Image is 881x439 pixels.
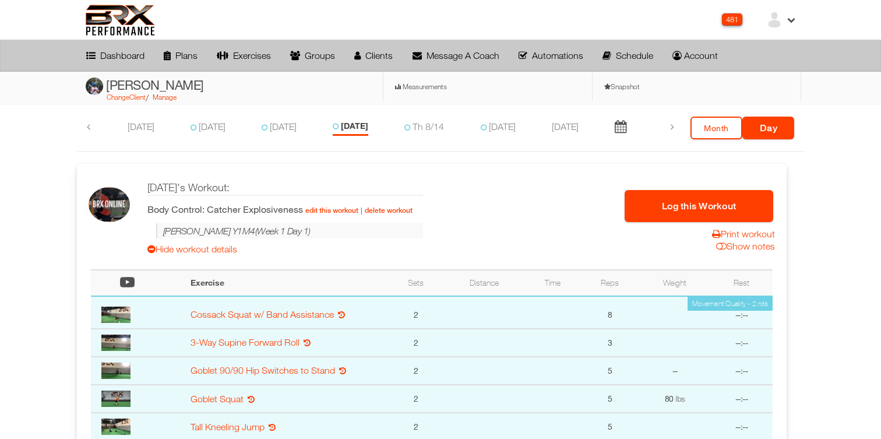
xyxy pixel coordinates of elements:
[409,45,502,66] a: Message A Coach
[147,180,423,196] div: [DATE] 's Workout:
[722,13,742,26] div: 481
[86,91,371,105] div: /
[147,243,423,255] a: Hide workout details
[191,394,244,404] a: Goblet Squat
[156,223,423,238] h5: [PERSON_NAME] Y1M4 ( Week 1 Day 1 )
[107,93,146,101] a: Change Client
[191,337,299,347] a: 3-Way Supine Forward Roll
[361,206,362,215] span: |
[191,309,334,319] a: Cossack Squat w/ Band Assistance
[525,270,580,296] th: Time
[625,190,773,222] button: Log this Workout
[351,45,396,66] a: Clients
[86,83,204,92] a: [PERSON_NAME]
[580,270,640,296] th: Reps
[333,121,368,136] li: [DATE]
[101,363,131,379] img: thumbnail.png
[389,329,443,357] td: 2
[89,187,130,222] img: ios_large.PNG
[389,385,443,413] td: 2
[86,51,145,60] div: Dashboard
[599,45,656,66] a: Schedule
[710,270,773,296] th: Rest
[101,419,131,435] img: thumbnail.png
[443,270,526,296] th: Distance
[580,357,640,385] td: 5
[413,51,499,60] div: Message A Coach
[640,357,710,385] td: --
[519,51,583,60] div: Automations
[389,296,443,329] td: 2
[164,51,198,60] div: Plans
[669,45,721,66] a: Account
[690,117,742,139] a: Month
[552,121,579,132] a: [DATE]
[383,72,592,101] a: Measurements
[305,206,358,215] a: edit this workout
[710,296,773,329] td: --:--
[354,51,393,60] div: Clients
[153,93,177,101] a: Manage
[593,72,801,101] a: Snapshot
[213,45,274,66] a: Exercises
[710,357,773,385] td: --:--
[675,394,685,403] span: lbs
[83,45,147,66] a: Dashboard
[191,365,335,375] a: Goblet 90/90 Hip Switches to Stand
[742,117,794,139] a: Day
[389,357,443,385] td: 2
[766,11,783,29] img: ex-default-user.svg
[86,76,204,95] h3: [PERSON_NAME]
[86,5,155,36] img: 6f7da32581c89ca25d665dc3aae533e4f14fe3ef_original.svg
[672,51,718,60] div: Account
[270,121,297,132] a: [DATE]
[640,385,710,413] td: 80
[101,335,131,351] img: thumbnail.png
[710,241,775,251] div: Show notes
[640,270,710,296] th: Weight
[217,51,271,60] div: Exercises
[147,203,413,215] span: Body Control: Catcher Explosiveness
[365,206,413,215] a: delete workout
[602,51,653,60] div: Schedule
[290,51,335,60] div: Groups
[515,45,586,66] a: Automations
[706,229,775,239] a: Print workout
[710,329,773,357] td: --:--
[580,385,640,413] td: 5
[489,121,516,132] a: [DATE]
[185,270,389,296] th: Exercise
[160,45,200,66] a: Plans
[128,121,154,132] a: [DATE]
[101,391,131,407] img: thumbnail.png
[580,329,640,357] td: 3
[86,78,103,95] img: profile.png
[688,297,773,311] div: Movement Quality - 2 rds
[199,121,225,132] a: [DATE]
[101,307,131,323] img: thumbnail.png
[287,45,339,66] a: Groups
[413,121,444,132] a: Th 8/14
[389,270,443,296] th: Sets
[580,296,640,329] td: 8
[191,422,265,432] a: Tall Kneeling Jump
[710,385,773,413] td: --:--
